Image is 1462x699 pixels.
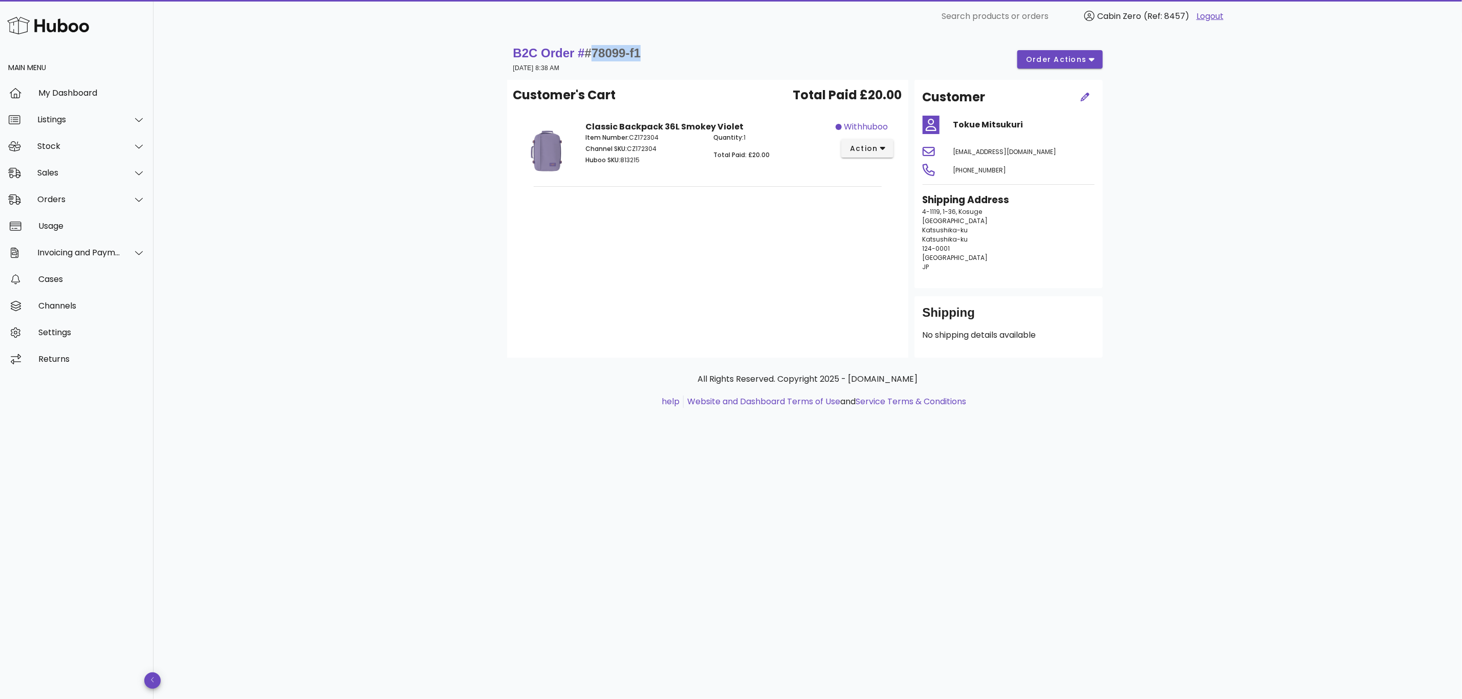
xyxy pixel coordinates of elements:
span: withhuboo [844,121,888,133]
span: Item Number: [585,133,629,142]
span: [PHONE_NUMBER] [953,166,1007,174]
li: and [684,396,966,408]
p: CZ172304 [585,133,702,142]
span: [GEOGRAPHIC_DATA] [923,216,988,225]
span: Channel SKU: [585,144,627,153]
div: Listings [37,115,121,124]
div: Invoicing and Payments [37,248,121,257]
span: [GEOGRAPHIC_DATA] [923,253,988,262]
span: Huboo SKU: [585,156,620,164]
div: Returns [38,354,145,364]
button: action [841,139,894,158]
p: CZ172304 [585,144,702,154]
span: [EMAIL_ADDRESS][DOMAIN_NAME] [953,147,1057,156]
div: Sales [37,168,121,178]
span: action [849,143,878,154]
div: My Dashboard [38,88,145,98]
p: No shipping details available [923,329,1095,341]
span: 4-1119, 1-36, Kosuge [923,207,983,216]
div: Channels [38,301,145,311]
div: Cases [38,274,145,284]
a: Website and Dashboard Terms of Use [687,396,840,407]
div: Stock [37,141,121,151]
span: Cabin Zero [1097,10,1141,22]
a: Service Terms & Conditions [856,396,966,407]
span: Katsushika-ku [923,235,968,244]
small: [DATE] 8:38 AM [513,64,560,72]
strong: Classic Backpack 36L Smokey Violet [585,121,744,133]
span: order actions [1025,54,1087,65]
span: Customer's Cart [513,86,616,104]
h2: Customer [923,88,986,106]
span: JP [923,263,929,271]
img: Product Image [521,121,573,172]
a: Logout [1196,10,1224,23]
h3: Shipping Address [923,193,1095,207]
span: #78099-f1 [585,46,641,60]
span: Quantity: [713,133,744,142]
div: Shipping [923,304,1095,329]
div: Orders [37,194,121,204]
h4: Tokue Mitsukuri [953,119,1095,131]
img: Huboo Logo [7,14,89,36]
p: All Rights Reserved. Copyright 2025 - [DOMAIN_NAME] [515,373,1101,385]
span: 124-0001 [923,244,950,253]
strong: B2C Order # [513,46,641,60]
p: 813215 [585,156,702,165]
button: order actions [1017,50,1102,69]
span: Total Paid: £20.00 [713,150,770,159]
span: Katsushika-ku [923,226,968,234]
span: (Ref: 8457) [1144,10,1189,22]
span: Total Paid £20.00 [793,86,902,104]
p: 1 [713,133,830,142]
a: help [662,396,680,407]
div: Usage [38,221,145,231]
div: Settings [38,327,145,337]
